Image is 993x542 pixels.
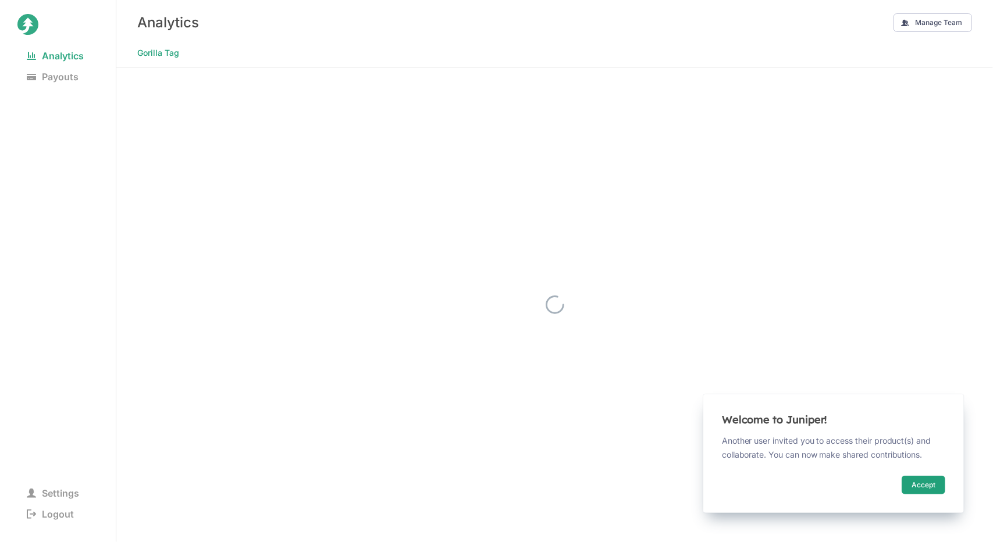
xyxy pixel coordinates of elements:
[17,69,88,85] span: Payouts
[17,48,93,64] span: Analytics
[17,506,83,522] span: Logout
[722,434,945,462] p: Another user invited you to access their product(s) and collaborate. You can now make shared cont...
[137,14,199,31] h3: Analytics
[17,485,88,501] span: Settings
[722,413,945,427] h4: Welcome to Juniper!
[894,13,972,32] button: Manage Team
[137,45,179,61] span: Gorilla Tag
[902,476,945,494] button: Accept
